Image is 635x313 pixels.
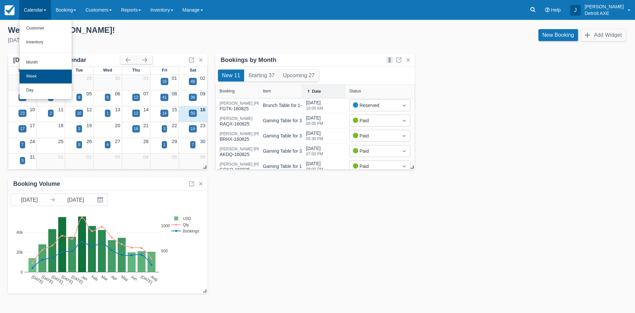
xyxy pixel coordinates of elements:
[13,180,60,188] div: Booking Volume
[172,91,177,96] a: 08
[103,68,112,73] span: Wed
[279,70,318,81] button: Upcoming 27
[190,110,195,116] div: 50
[220,162,286,173] div: GCKQ-160825
[162,68,167,73] span: Fri
[50,110,52,116] div: 2
[115,91,120,96] a: 06
[75,68,83,73] span: Tue
[87,123,92,128] a: 19
[13,56,120,64] div: [DATE] Booking Calendar
[306,167,323,171] div: 08:00 PM
[306,145,323,160] div: [DATE]
[20,35,72,49] a: Inventory
[263,148,322,155] div: Gaming Table for 3-6 People
[162,94,166,100] div: 41
[306,106,323,110] div: 10:00 AM
[218,70,244,81] button: New 11
[353,147,395,155] div: Paid
[192,142,194,148] div: 7
[220,101,286,105] div: [PERSON_NAME] [PERSON_NAME]
[220,162,286,166] div: [PERSON_NAME] [PERSON_NAME]
[134,110,138,116] div: 12
[87,139,92,144] a: 26
[143,91,148,96] a: 07
[551,7,561,13] span: Help
[21,158,24,164] div: 3
[190,78,195,84] div: 46
[115,123,120,128] a: 20
[220,89,235,93] div: Booking
[77,110,81,116] div: 10
[220,150,286,153] a: [PERSON_NAME] [PERSON_NAME]AKDQ-160825
[190,68,196,73] span: Sat
[306,122,323,126] div: 05:00 PM
[18,68,26,73] span: Sun
[263,89,271,93] div: Item
[163,142,166,148] div: 1
[220,132,286,136] div: [PERSON_NAME] [PERSON_NAME]
[200,91,205,96] a: 09
[106,142,109,148] div: 4
[172,76,177,81] a: 01
[200,76,205,81] a: 02
[312,89,321,94] div: Date
[401,117,407,124] span: Dropdown icon
[162,78,167,84] div: 18
[244,70,278,81] button: Starting 37
[200,123,205,128] a: 23
[306,160,323,175] div: [DATE]
[87,107,92,112] a: 12
[220,147,286,151] div: [PERSON_NAME] [PERSON_NAME]
[94,194,107,206] button: Interact with the calendar and add the check-in date for your trip.
[221,56,276,64] div: Bookings by Month
[115,139,120,144] a: 27
[115,76,120,81] a: 30
[20,70,72,83] a: Week
[30,139,35,144] a: 24
[20,126,24,132] div: 17
[58,107,63,112] a: 11
[306,130,323,145] div: [DATE]
[20,56,72,70] a: Month
[143,154,148,160] a: 04
[106,110,109,116] div: 1
[200,154,205,160] a: 06
[349,89,361,93] div: Status
[162,110,166,116] div: 14
[220,117,252,128] div: RAQX-160825
[20,110,24,116] div: 23
[143,139,148,144] a: 28
[30,154,35,160] a: 31
[11,194,48,206] input: Start Date
[134,126,138,132] div: 16
[8,25,312,35] div: Welcome , [PERSON_NAME] !
[401,163,407,170] span: Dropdown icon
[545,8,550,12] i: Help
[78,126,80,132] div: 2
[263,117,322,124] div: Gaming Table for 3-6 People
[78,142,80,148] div: 5
[115,154,120,160] a: 03
[570,5,581,16] div: J
[263,132,322,139] div: Gaming Table for 3-6 People
[220,134,286,137] a: [PERSON_NAME] [PERSON_NAME]BRHX-160825
[20,83,72,97] a: Day
[263,163,322,170] div: Gaming Table for 1-2 People
[115,107,120,112] a: 13
[220,104,286,107] a: [PERSON_NAME] [PERSON_NAME]FGTK-160825
[306,115,323,130] div: [DATE]
[306,99,323,114] div: [DATE]
[30,123,35,128] a: 17
[538,29,578,41] a: New Booking
[143,107,148,112] a: 14
[143,76,148,81] a: 31
[220,117,252,121] div: [PERSON_NAME]
[401,102,407,109] span: Dropdown icon
[200,107,205,112] a: 16
[57,194,94,206] input: End Date
[106,94,109,100] div: 8
[172,107,177,112] a: 15
[585,10,624,17] p: Detroit AXE
[172,154,177,160] a: 05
